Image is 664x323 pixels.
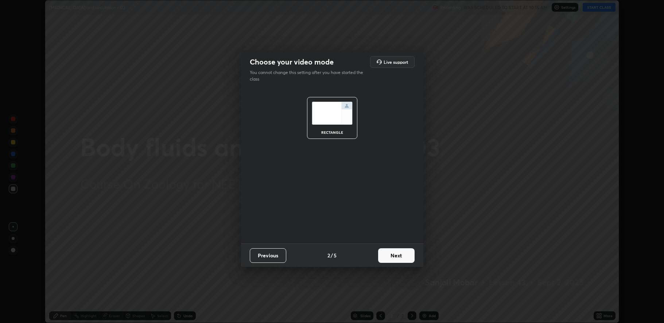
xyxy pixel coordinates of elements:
h4: 2 [327,252,330,259]
div: rectangle [318,131,347,134]
p: You cannot change this setting after you have started the class [250,69,368,82]
button: Previous [250,248,286,263]
h2: Choose your video mode [250,57,334,67]
h5: Live support [384,60,408,64]
img: normalScreenIcon.ae25ed63.svg [312,102,353,125]
h4: / [331,252,333,259]
button: Next [378,248,415,263]
h4: 5 [334,252,337,259]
